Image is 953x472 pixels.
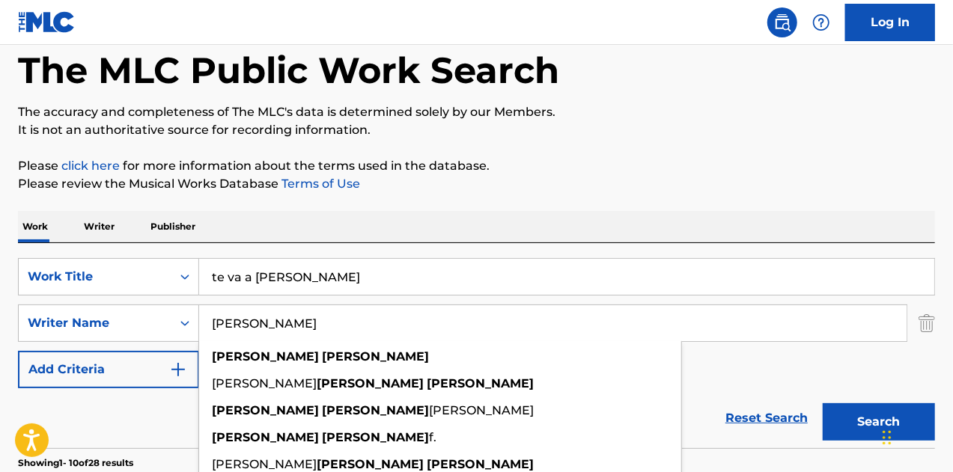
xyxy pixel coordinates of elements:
span: [PERSON_NAME] [212,457,317,471]
a: Terms of Use [278,177,360,191]
strong: [PERSON_NAME] [212,403,319,417]
a: Public Search [767,7,797,37]
form: Search Form [18,258,935,448]
button: Search [823,403,935,441]
strong: [PERSON_NAME] [427,376,534,390]
strong: [PERSON_NAME] [322,349,429,364]
img: MLC Logo [18,11,76,33]
p: Publisher [146,211,200,242]
h1: The MLC Public Work Search [18,48,559,93]
a: Reset Search [718,402,815,435]
img: 9d2ae6d4665cec9f34b9.svg [169,361,187,378]
span: [PERSON_NAME] [212,376,317,390]
img: Delete Criterion [919,304,935,342]
a: Log In [845,4,935,41]
div: Writer Name [28,314,162,332]
strong: [PERSON_NAME] [322,403,429,417]
strong: [PERSON_NAME] [322,430,429,444]
strong: [PERSON_NAME] [212,430,319,444]
p: Work [18,211,52,242]
p: It is not an authoritative source for recording information. [18,121,935,139]
strong: [PERSON_NAME] [317,457,424,471]
p: Writer [79,211,119,242]
p: Please review the Musical Works Database [18,175,935,193]
button: Add Criteria [18,351,199,388]
iframe: Chat Widget [878,400,953,472]
img: search [773,13,791,31]
strong: [PERSON_NAME] [427,457,534,471]
div: Help [806,7,836,37]
div: Work Title [28,268,162,286]
img: help [812,13,830,31]
p: Showing 1 - 10 of 28 results [18,456,133,470]
span: [PERSON_NAME] [429,403,534,417]
p: The accuracy and completeness of The MLC's data is determined solely by our Members. [18,103,935,121]
div: Drag [883,415,892,460]
span: f. [429,430,436,444]
p: Please for more information about the terms used in the database. [18,157,935,175]
strong: [PERSON_NAME] [212,349,319,364]
a: click here [61,159,120,173]
strong: [PERSON_NAME] [317,376,424,390]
